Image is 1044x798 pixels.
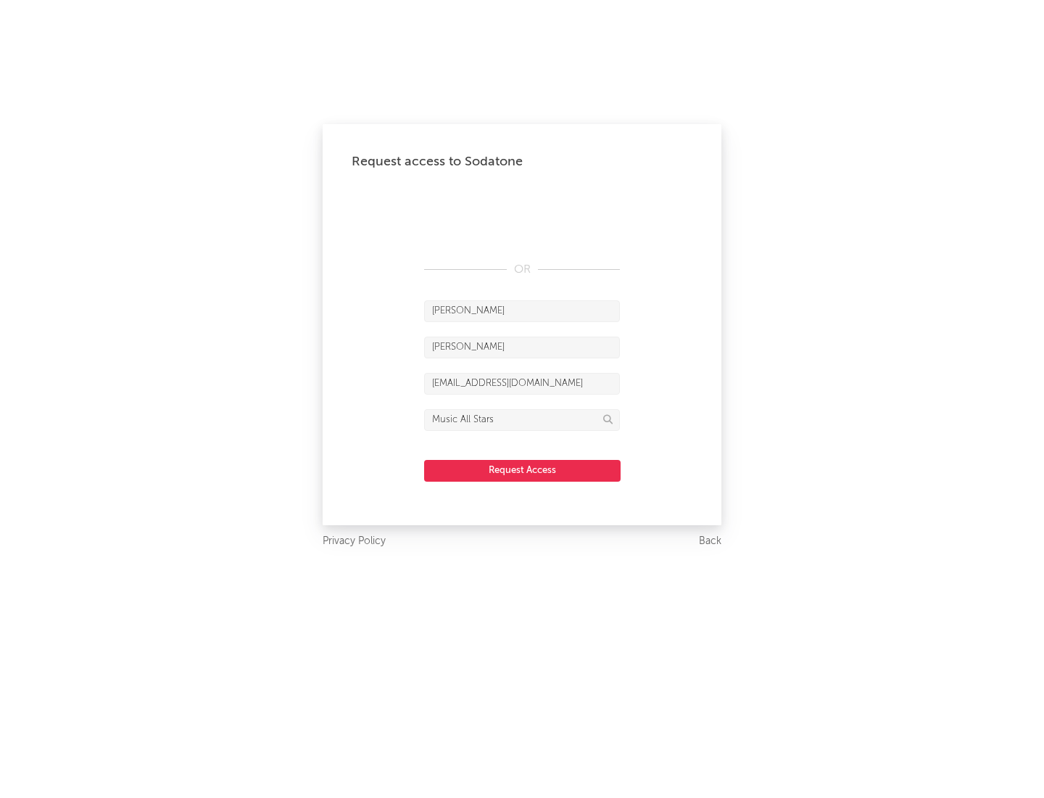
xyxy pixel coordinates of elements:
div: OR [424,261,620,279]
a: Privacy Policy [323,532,386,551]
a: Back [699,532,721,551]
input: Email [424,373,620,395]
button: Request Access [424,460,621,482]
div: Request access to Sodatone [352,153,692,170]
input: Division [424,409,620,431]
input: First Name [424,300,620,322]
input: Last Name [424,337,620,358]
